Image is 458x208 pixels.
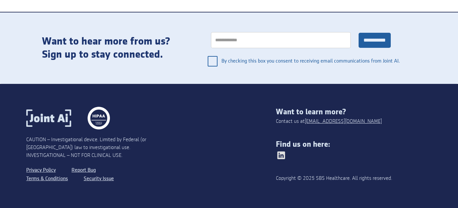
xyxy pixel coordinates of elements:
[26,175,68,183] a: Terms & Conditions
[72,166,96,175] a: Report Bug
[276,140,432,149] div: Find us on here:
[305,118,382,125] a: [EMAIL_ADDRESS][DOMAIN_NAME]
[26,166,56,175] a: Privacy Policy
[84,175,114,183] a: Security Issue
[276,107,432,117] div: Want to learn more?
[276,175,401,182] div: Copyright © 2025 SBS Healthcare. All rights reserved.
[201,26,401,71] form: general interest
[42,35,188,61] div: Want to hear more from us? Sign up to stay connected.
[221,53,401,69] span: By checking this box you consent to receiving email communications from Joint AI.
[26,136,151,160] div: CAUTION – Investigational device. Limited by Federal (or [GEOGRAPHIC_DATA]) law to investigationa...
[276,118,382,125] div: Contact us at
